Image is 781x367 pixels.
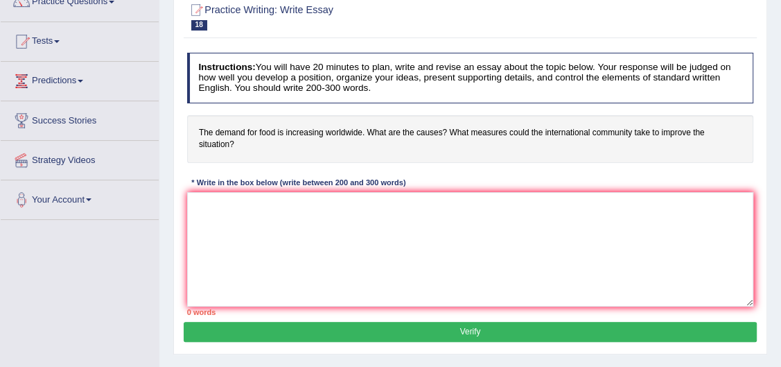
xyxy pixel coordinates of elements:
[187,178,410,189] div: * Write in the box below (write between 200 and 300 words)
[187,53,754,103] h4: You will have 20 minutes to plan, write and revise an essay about the topic below. Your response ...
[187,1,538,31] h2: Practice Writing: Write Essay
[1,62,159,96] a: Predictions
[187,307,754,318] div: 0 words
[1,141,159,176] a: Strategy Videos
[1,22,159,57] a: Tests
[191,20,207,31] span: 18
[184,322,756,342] button: Verify
[198,62,255,72] b: Instructions:
[187,115,754,163] h4: The demand for food is increasing worldwide. What are the causes? What measures could the interna...
[1,101,159,136] a: Success Stories
[1,180,159,215] a: Your Account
